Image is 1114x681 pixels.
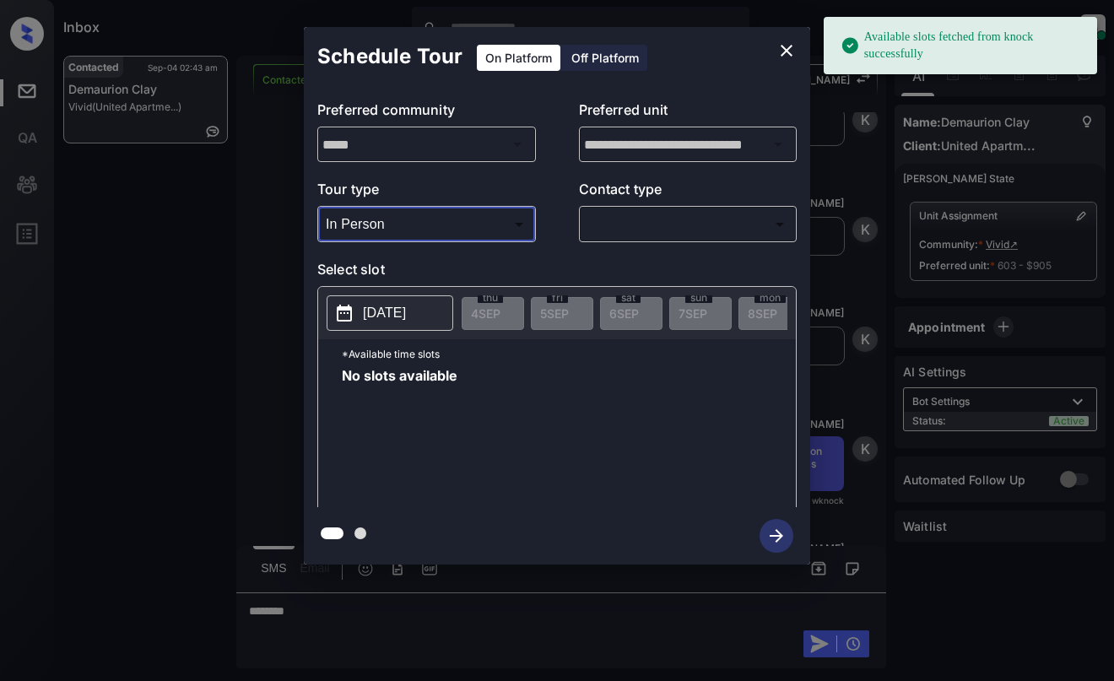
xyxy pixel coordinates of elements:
p: Tour type [317,179,536,206]
p: [DATE] [363,303,406,323]
p: Preferred unit [579,100,798,127]
p: Contact type [579,179,798,206]
p: *Available time slots [342,339,796,369]
h2: Schedule Tour [304,27,476,86]
span: No slots available [342,369,457,504]
div: On Platform [477,45,560,71]
div: Off Platform [563,45,647,71]
button: close [770,34,803,68]
div: Available slots fetched from knock successfully [841,22,1084,69]
p: Select slot [317,259,797,286]
button: btn-next [749,514,803,558]
button: [DATE] [327,295,453,331]
div: In Person [322,210,532,238]
p: Preferred community [317,100,536,127]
